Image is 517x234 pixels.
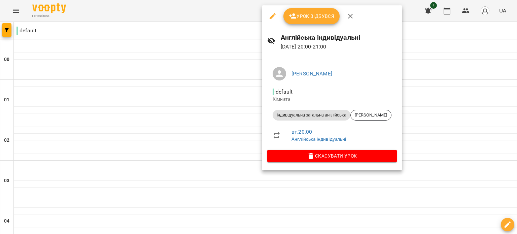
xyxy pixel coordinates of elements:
[281,43,397,51] p: [DATE] 20:00 - 21:00
[273,89,294,95] span: - default
[289,12,335,20] span: Урок відбувся
[273,96,391,103] p: Кімната
[273,112,350,118] span: Індивідуальна загальна англійська
[291,70,332,77] a: [PERSON_NAME]
[291,129,312,135] a: вт , 20:00
[291,136,346,142] a: Англійська індивідуальні
[350,110,391,121] div: [PERSON_NAME]
[281,32,397,43] h6: Англійська індивідуальні
[283,8,340,24] button: Урок відбувся
[273,152,391,160] span: Скасувати Урок
[351,112,391,118] span: [PERSON_NAME]
[267,150,397,162] button: Скасувати Урок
